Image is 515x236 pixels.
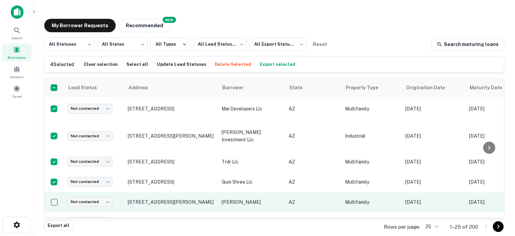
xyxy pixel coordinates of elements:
span: Contacts [10,74,23,80]
div: 25 [423,222,439,232]
button: Clear selection [82,59,119,69]
p: Multifamily [345,198,399,206]
p: [DATE] [405,132,462,140]
div: Not contacted [67,177,113,187]
span: Search [11,35,22,41]
a: Borrowers [2,43,32,61]
a: Saved [2,82,32,100]
p: 1–25 of 200 [450,223,478,231]
p: AZ [289,198,338,206]
h6: Maturity Date [470,84,502,91]
p: gum shree llc [222,178,282,186]
a: Contacts [2,63,32,81]
p: AZ [289,132,338,140]
th: Origination Date [402,78,466,97]
th: Address [124,78,218,97]
p: [STREET_ADDRESS] [128,106,215,112]
p: [STREET_ADDRESS][PERSON_NAME] [128,199,215,205]
p: Multifamily [345,178,399,186]
p: [PERSON_NAME] [222,198,282,206]
img: capitalize-icon.png [11,5,23,19]
div: NEW [163,17,176,23]
th: State [285,78,342,97]
div: All Export Statuses [249,36,306,53]
p: AZ [289,178,338,186]
th: Property Type [342,78,402,97]
a: Search [2,24,32,42]
div: Not contacted [67,104,113,113]
span: Borrower [222,84,252,92]
button: Go to next page [493,221,504,232]
button: Delete Selected [213,59,253,69]
div: All Lead Statuses [193,36,247,53]
div: Not contacted [67,217,113,227]
button: Reset [309,38,331,51]
button: My Borrower Requests [44,19,116,32]
button: Recommended [118,19,171,32]
div: All Statuses [44,36,95,53]
p: Multifamily [345,105,399,112]
p: trdr llc [222,158,282,166]
div: Not contacted [67,197,113,207]
button: Update Lead Statuses [155,59,208,69]
span: Address [128,84,157,92]
span: Property Type [346,84,387,92]
p: AZ [289,158,338,166]
span: Lead Status [68,84,106,92]
div: Not contacted [67,131,113,141]
span: State [289,84,311,92]
p: [DATE] [405,178,462,186]
p: [STREET_ADDRESS][PERSON_NAME] [128,133,215,139]
div: All States [97,36,148,53]
span: Saved [12,94,22,99]
div: Maturity dates displayed may be estimated. Please contact the lender for the most accurate maturi... [470,84,509,91]
p: [DATE] [405,158,462,166]
p: AZ [289,105,338,112]
button: Export selected [258,59,297,69]
p: [STREET_ADDRESS] [128,159,215,165]
p: Rows per page: [384,223,420,231]
span: Origination Date [406,84,454,92]
p: Multifamily [345,158,399,166]
th: Lead Status [64,78,124,97]
button: Select all [125,59,150,69]
button: Export all [44,221,73,231]
p: mai developers llc [222,105,282,112]
button: All Types [150,38,190,51]
th: Borrower [218,78,285,97]
iframe: Chat Widget [481,182,515,215]
p: [PERSON_NAME] investment llc [222,129,282,143]
p: [DATE] [405,198,462,206]
a: Search maturing loans [431,38,504,50]
p: [DATE] [405,105,462,112]
h6: 4 Selected [50,61,74,68]
p: Industrial [345,132,399,140]
span: Borrowers [8,55,26,60]
p: [STREET_ADDRESS] [128,179,215,185]
div: Not contacted [67,157,113,167]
